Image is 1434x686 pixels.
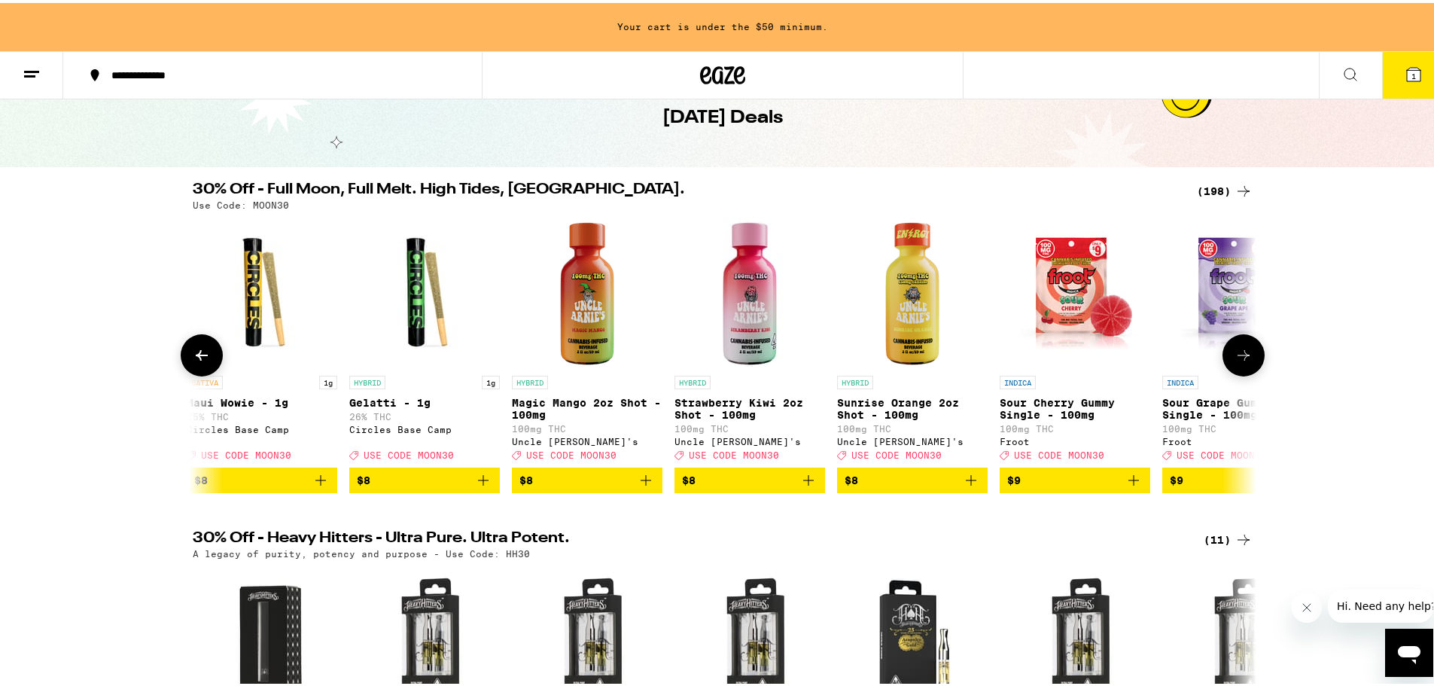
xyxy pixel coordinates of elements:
[349,422,500,431] div: Circles Base Camp
[674,373,711,386] p: HYBRID
[674,215,825,365] img: Uncle Arnie's - Strawberry Kiwi 2oz Shot - 100mg
[364,447,454,457] span: USE CODE MOON30
[482,373,500,386] p: 1g
[187,215,337,365] img: Circles Base Camp - Maui Wowie - 1g
[851,447,942,457] span: USE CODE MOON30
[674,215,825,465] a: Open page for Strawberry Kiwi 2oz Shot - 100mg from Uncle Arnie's
[1162,434,1313,444] div: Froot
[1204,528,1253,546] a: (11)
[319,373,337,386] p: 1g
[837,394,988,418] p: Sunrise Orange 2oz Shot - 100mg
[349,409,500,419] p: 26% THC
[1000,215,1150,365] img: Froot - Sour Cherry Gummy Single - 100mg
[837,373,873,386] p: HYBRID
[1162,215,1313,465] a: Open page for Sour Grape Gummy Single - 100mg from Froot
[1177,447,1267,457] span: USE CODE MOON30
[1385,626,1433,674] iframe: Button to launch messaging window
[1000,434,1150,444] div: Froot
[201,447,291,457] span: USE CODE MOON30
[193,197,289,207] p: Use Code: MOON30
[349,394,500,406] p: Gelatti - 1g
[674,394,825,418] p: Strawberry Kiwi 2oz Shot - 100mg
[512,421,662,431] p: 100mg THC
[512,394,662,418] p: Magic Mango 2oz Shot - 100mg
[837,215,988,365] img: Uncle Arnie's - Sunrise Orange 2oz Shot - 100mg
[837,215,988,465] a: Open page for Sunrise Orange 2oz Shot - 100mg from Uncle Arnie's
[193,179,1179,197] h2: 30% Off - Full Moon, Full Melt. High Tides, [GEOGRAPHIC_DATA].
[349,373,385,386] p: HYBRID
[837,434,988,444] div: Uncle [PERSON_NAME]'s
[512,434,662,444] div: Uncle [PERSON_NAME]'s
[1162,421,1313,431] p: 100mg THC
[519,471,533,483] span: $8
[1162,465,1313,490] button: Add to bag
[193,528,1179,546] h2: 30% Off - Heavy Hitters - Ultra Pure. Ultra Potent.
[187,409,337,419] p: 25% THC
[194,471,208,483] span: $8
[1411,69,1416,78] span: 1
[512,215,662,465] a: Open page for Magic Mango 2oz Shot - 100mg from Uncle Arnie's
[1328,587,1433,620] iframe: Message from company
[512,465,662,490] button: Add to bag
[512,373,548,386] p: HYBRID
[682,471,696,483] span: $8
[837,421,988,431] p: 100mg THC
[662,102,783,128] h1: [DATE] Deals
[1007,471,1021,483] span: $9
[193,546,530,556] p: A legacy of purity, potency and purpose - Use Code: HH30
[1000,373,1036,386] p: INDICA
[9,11,108,23] span: Hi. Need any help?
[1162,373,1198,386] p: INDICA
[512,215,662,365] img: Uncle Arnie's - Magic Mango 2oz Shot - 100mg
[1000,421,1150,431] p: 100mg THC
[187,394,337,406] p: Maui Wowie - 1g
[1162,215,1313,365] img: Froot - Sour Grape Gummy Single - 100mg
[1292,590,1322,620] iframe: Close message
[187,465,337,490] button: Add to bag
[349,215,500,365] img: Circles Base Camp - Gelatti - 1g
[1197,179,1253,197] a: (198)
[845,471,858,483] span: $8
[837,465,988,490] button: Add to bag
[349,465,500,490] button: Add to bag
[1170,471,1183,483] span: $9
[187,422,337,431] div: Circles Base Camp
[357,471,370,483] span: $8
[1014,447,1104,457] span: USE CODE MOON30
[526,447,617,457] span: USE CODE MOON30
[1162,394,1313,418] p: Sour Grape Gummy Single - 100mg
[1000,465,1150,490] button: Add to bag
[187,215,337,465] a: Open page for Maui Wowie - 1g from Circles Base Camp
[674,465,825,490] button: Add to bag
[187,373,223,386] p: SATIVA
[674,434,825,444] div: Uncle [PERSON_NAME]'s
[689,447,779,457] span: USE CODE MOON30
[1000,215,1150,465] a: Open page for Sour Cherry Gummy Single - 100mg from Froot
[349,215,500,465] a: Open page for Gelatti - 1g from Circles Base Camp
[674,421,825,431] p: 100mg THC
[1000,394,1150,418] p: Sour Cherry Gummy Single - 100mg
